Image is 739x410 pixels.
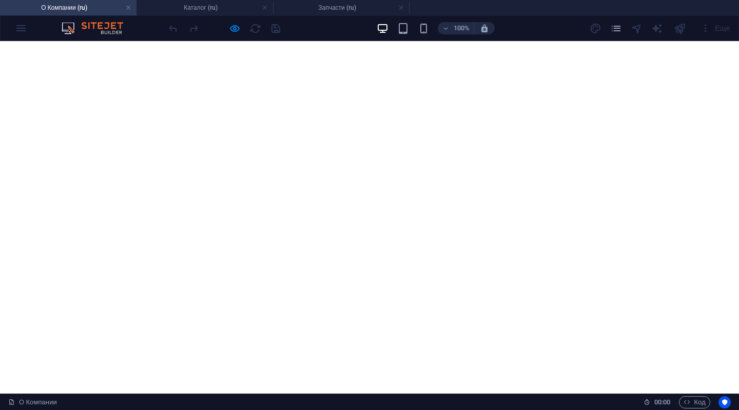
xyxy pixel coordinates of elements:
[654,396,670,408] span: 00 00
[610,22,623,34] button: pages
[662,398,663,406] span: :
[137,2,273,13] h4: Каталог (ru)
[8,396,57,408] a: Щелкните для отмены выбора. Дважды щелкните, чтобы открыть Страницы
[610,23,622,34] i: Страницы (Ctrl+Alt+S)
[480,24,489,33] i: При изменении размера уровень масштабирования подстраивается автоматически в соответствии с выбра...
[453,22,470,34] h6: 100%
[684,396,706,408] span: Код
[438,22,474,34] button: 100%
[718,396,731,408] button: Usercentrics
[273,2,410,13] h4: Запчасти (ru)
[679,396,710,408] button: Код
[59,22,136,34] img: Editor Logo
[644,396,671,408] h6: Время сеанса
